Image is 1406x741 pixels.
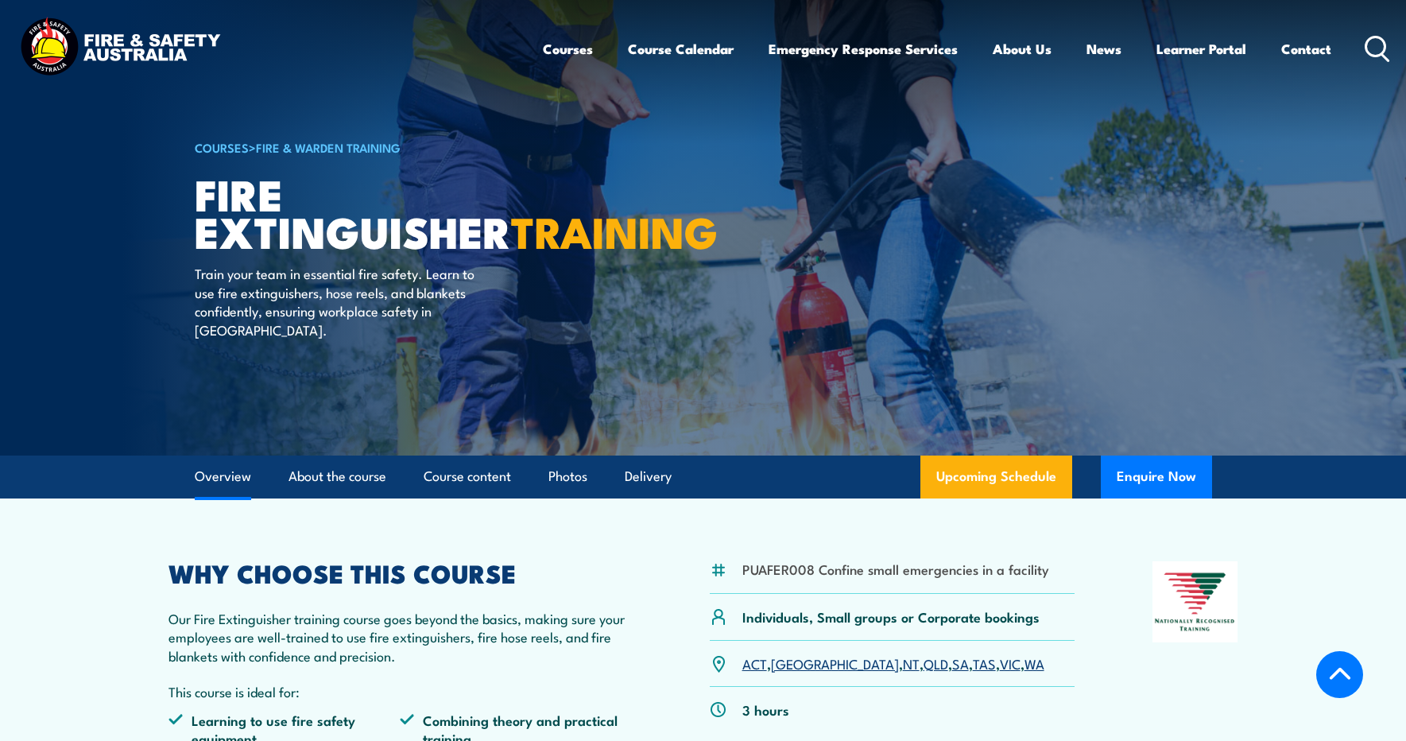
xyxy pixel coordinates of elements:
[993,28,1052,70] a: About Us
[952,654,969,673] a: SA
[628,28,734,70] a: Course Calendar
[742,607,1040,626] p: Individuals, Small groups or Corporate bookings
[1156,28,1246,70] a: Learner Portal
[195,138,587,157] h6: >
[543,28,593,70] a: Courses
[903,654,920,673] a: NT
[548,456,587,498] a: Photos
[168,609,633,665] p: Our Fire Extinguisher training course goes beyond the basics, making sure your employees are well...
[973,654,996,673] a: TAS
[256,138,401,156] a: Fire & Warden Training
[195,138,249,156] a: COURSES
[1086,28,1121,70] a: News
[924,654,948,673] a: QLD
[769,28,958,70] a: Emergency Response Services
[742,560,1049,578] li: PUAFER008 Confine small emergencies in a facility
[1281,28,1331,70] a: Contact
[424,456,511,498] a: Course content
[511,197,718,263] strong: TRAINING
[195,456,251,498] a: Overview
[1000,654,1021,673] a: VIC
[742,700,789,719] p: 3 hours
[168,561,633,584] h2: WHY CHOOSE THIS COURSE
[289,456,386,498] a: About the course
[742,654,1044,673] p: , , , , , , ,
[1101,456,1212,499] button: Enquire Now
[1024,654,1044,673] a: WA
[771,654,899,673] a: [GEOGRAPHIC_DATA]
[1152,561,1238,642] img: Nationally Recognised Training logo.
[625,456,672,498] a: Delivery
[168,682,633,700] p: This course is ideal for:
[742,654,767,673] a: ACT
[195,175,587,249] h1: Fire Extinguisher
[920,456,1072,499] a: Upcoming Schedule
[195,264,485,339] p: Train your team in essential fire safety. Learn to use fire extinguishers, hose reels, and blanke...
